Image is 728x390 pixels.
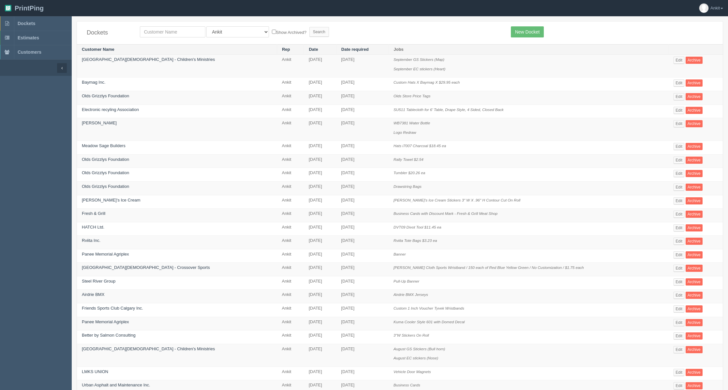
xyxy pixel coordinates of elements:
[394,333,429,337] i: 3"W Stickers On Roll
[304,222,336,236] td: [DATE]
[336,104,389,118] td: [DATE]
[277,330,304,344] td: Ankit
[686,93,703,100] a: Archive
[674,143,684,150] a: Edit
[686,332,703,340] a: Archive
[674,170,684,177] a: Edit
[277,209,304,222] td: Ankit
[82,57,215,62] a: [GEOGRAPHIC_DATA][DEMOGRAPHIC_DATA] - Children's Ministries
[304,276,336,290] td: [DATE]
[304,118,336,141] td: [DATE]
[277,367,304,380] td: Ankit
[394,252,406,256] i: Banner
[686,184,703,191] a: Archive
[336,141,389,155] td: [DATE]
[272,28,306,36] label: Show Archived?
[272,30,276,34] input: Show Archived?
[394,383,420,387] i: Business Cards
[304,141,336,155] td: [DATE]
[674,157,684,164] a: Edit
[277,290,304,303] td: Ankit
[140,26,205,37] input: Customer Name
[304,209,336,222] td: [DATE]
[304,91,336,105] td: [DATE]
[674,278,684,286] a: Edit
[511,26,544,37] a: New Docket
[336,195,389,209] td: [DATE]
[674,292,684,299] a: Edit
[336,263,389,276] td: [DATE]
[304,181,336,195] td: [DATE]
[304,77,336,91] td: [DATE]
[394,198,520,202] i: [PERSON_NAME]'s Ice Cream Stickers 3" W X .96" H Contour Cut On Roll
[394,121,430,125] i: WB7381 Water Bottle
[674,319,684,326] a: Edit
[686,211,703,218] a: Archive
[277,276,304,290] td: Ankit
[304,303,336,317] td: [DATE]
[341,47,369,52] a: Date required
[686,346,703,353] a: Archive
[82,238,100,243] a: Rviita Inc.
[394,292,428,297] i: Airdrie BMX Jerseys
[336,317,389,330] td: [DATE]
[277,141,304,155] td: Ankit
[277,104,304,118] td: Ankit
[674,120,684,127] a: Edit
[394,265,584,270] i: [PERSON_NAME] Cloth Sports Wristband / 150 each of Red Blue Yellow Green / No Customization / $1....
[686,197,703,204] a: Archive
[674,238,684,245] a: Edit
[277,55,304,77] td: Ankit
[674,184,684,191] a: Edit
[394,184,422,188] i: Drawstring Bags
[277,303,304,317] td: Ankit
[82,120,117,125] a: [PERSON_NAME]
[686,224,703,231] a: Archive
[674,93,684,100] a: Edit
[304,330,336,344] td: [DATE]
[82,333,136,338] a: Better by Salmon Consulting
[336,118,389,141] td: [DATE]
[304,154,336,168] td: [DATE]
[674,224,684,231] a: Edit
[394,347,445,351] i: August GS Stickers (Bull horn)
[336,249,389,263] td: [DATE]
[277,344,304,367] td: Ankit
[394,279,419,283] i: Pull-Up Banner
[336,276,389,290] td: [DATE]
[82,93,129,98] a: Olds Grizzlys Foundation
[82,292,104,297] a: Airdrie BMX
[82,369,108,374] a: LMKS UNION
[82,170,129,175] a: Olds Grizzlys Foundation
[304,104,336,118] td: [DATE]
[277,168,304,182] td: Ankit
[282,47,290,52] a: Rep
[336,303,389,317] td: [DATE]
[686,238,703,245] a: Archive
[304,168,336,182] td: [DATE]
[686,57,703,64] a: Archive
[394,130,416,134] i: Logo Redraw
[18,49,41,55] span: Customers
[686,292,703,299] a: Archive
[674,251,684,258] a: Edit
[336,91,389,105] td: [DATE]
[304,367,336,380] td: [DATE]
[87,30,130,36] h4: Dockets
[394,67,445,71] i: September EC stickers (Heart)
[304,195,336,209] td: [DATE]
[336,77,389,91] td: [DATE]
[674,211,684,218] a: Edit
[82,107,139,112] a: Electronic recyling Association
[394,225,441,229] i: DVT09 Divot Tool $11.45 ea
[277,91,304,105] td: Ankit
[394,57,444,62] i: September GS Stickers (Map)
[674,305,684,313] a: Edit
[686,305,703,313] a: Archive
[309,27,329,37] input: Search
[699,4,708,13] img: avatar_default-7531ab5dedf162e01f1e0bb0964e6a185e93c5c22dfe317fb01d7f8cd2b1632c.jpg
[18,21,35,26] span: Dockets
[674,107,684,114] a: Edit
[686,170,703,177] a: Archive
[277,222,304,236] td: Ankit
